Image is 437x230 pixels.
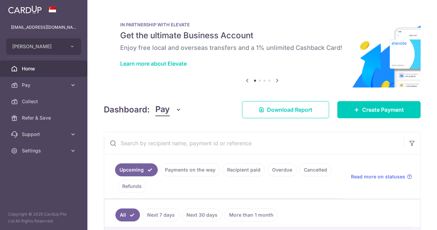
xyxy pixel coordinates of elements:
[104,132,404,154] input: Search by recipient name, payment id or reference
[104,11,421,87] img: Renovation banner
[223,163,265,176] a: Recipient paid
[120,22,404,27] p: IN PARTNERSHIP WITH ELEVATE
[22,98,67,105] span: Collect
[22,114,67,121] span: Refer & Save
[299,163,332,176] a: Cancelled
[120,60,187,67] a: Learn more about Elevate
[182,208,222,221] a: Next 30 days
[115,163,158,176] a: Upcoming
[155,103,170,116] span: Pay
[120,44,404,52] h6: Enjoy free local and overseas transfers and a 1% unlimited Cashback Card!
[337,101,421,118] a: Create Payment
[22,65,67,72] span: Home
[6,38,81,55] button: [PERSON_NAME]
[115,208,140,221] a: All
[351,173,405,180] span: Read more on statuses
[12,43,63,50] span: [PERSON_NAME]
[11,24,76,31] p: [EMAIL_ADDRESS][DOMAIN_NAME]
[143,208,179,221] a: Next 7 days
[22,147,67,154] span: Settings
[268,163,297,176] a: Overdue
[362,106,404,114] span: Create Payment
[22,131,67,138] span: Support
[351,173,412,180] a: Read more on statuses
[155,103,182,116] button: Pay
[393,209,430,227] iframe: Opens a widget where you can find more information
[104,104,150,116] h4: Dashboard:
[118,180,146,193] a: Refunds
[120,30,404,41] h5: Get the ultimate Business Account
[22,82,67,89] span: Pay
[267,106,312,114] span: Download Report
[225,208,278,221] a: More than 1 month
[242,101,329,118] a: Download Report
[160,163,220,176] a: Payments on the way
[8,5,42,14] img: CardUp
